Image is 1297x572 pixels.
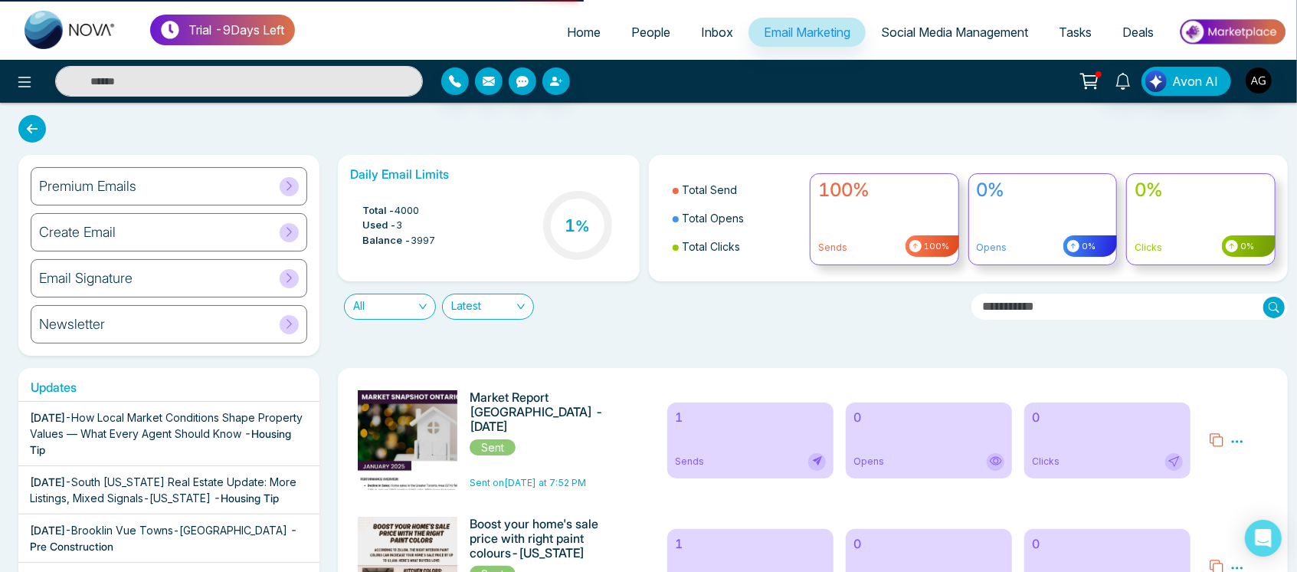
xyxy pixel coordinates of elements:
[18,380,319,395] h6: Updates
[30,475,296,505] span: South [US_STATE] Real Estate Update: More Listings, Mixed Signals-[US_STATE]
[675,537,826,551] h6: 1
[39,270,133,287] h6: Email Signature
[39,178,136,195] h6: Premium Emails
[701,25,733,40] span: Inbox
[616,18,686,47] a: People
[552,18,616,47] a: Home
[1172,72,1218,90] span: Avon AI
[1032,455,1060,468] span: Clicks
[1145,71,1167,92] img: Lead Flow
[30,522,308,554] div: -
[395,203,419,219] span: 4000
[1043,18,1107,47] a: Tasks
[1135,241,1267,255] p: Clicks
[71,524,287,537] span: Brooklin Vue Towns-[GEOGRAPHIC_DATA]
[818,179,951,202] h4: 100%
[1122,25,1154,40] span: Deals
[631,25,670,40] span: People
[30,409,308,458] div: -
[675,455,704,468] span: Sends
[30,411,303,440] span: How Local Market Conditions Shape Property Values — What Every Agent Should Know
[353,294,427,319] span: All
[866,18,1043,47] a: Social Media Management
[1059,25,1092,40] span: Tasks
[1177,15,1288,49] img: Market-place.gif
[748,18,866,47] a: Email Marketing
[675,410,826,425] h6: 1
[39,224,116,241] h6: Create Email
[1079,240,1096,253] span: 0%
[39,316,105,333] h6: Newsletter
[673,232,801,261] li: Total Clicks
[362,233,411,248] span: Balance -
[214,491,279,505] span: - Housing Tip
[1238,240,1254,253] span: 0%
[451,294,525,319] span: Latest
[567,25,601,40] span: Home
[350,167,627,182] h6: Daily Email Limits
[30,474,308,506] div: -
[1032,410,1183,425] h6: 0
[1246,67,1272,94] img: User Avatar
[977,241,1109,255] p: Opens
[30,411,65,424] span: [DATE]
[30,475,65,488] span: [DATE]
[188,21,284,39] p: Trial - 9 Days Left
[853,455,884,468] span: Opens
[470,390,615,435] h6: Market Report [GEOGRAPHIC_DATA] - [DATE]
[764,25,850,40] span: Email Marketing
[1107,18,1169,47] a: Deals
[853,537,1004,551] h6: 0
[396,218,402,233] span: 3
[411,233,435,248] span: 3997
[470,477,586,488] span: Sent on [DATE] at 7:52 PM
[470,517,615,561] h6: Boost your home's sale price with right paint colours-[US_STATE]
[853,410,1004,425] h6: 0
[922,240,949,253] span: 100%
[1135,179,1267,202] h4: 0%
[881,25,1028,40] span: Social Media Management
[362,203,395,219] span: Total -
[673,204,801,232] li: Total Opens
[1141,67,1231,96] button: Avon AI
[673,176,801,204] li: Total Send
[1245,520,1282,557] div: Open Intercom Messenger
[686,18,748,47] a: Inbox
[565,215,590,235] h3: 1
[470,439,516,455] span: Sent
[818,241,951,255] p: Sends
[25,11,116,49] img: Nova CRM Logo
[575,217,590,235] span: %
[977,179,1109,202] h4: 0%
[30,524,65,537] span: [DATE]
[362,218,396,233] span: Used -
[1032,537,1183,551] h6: 0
